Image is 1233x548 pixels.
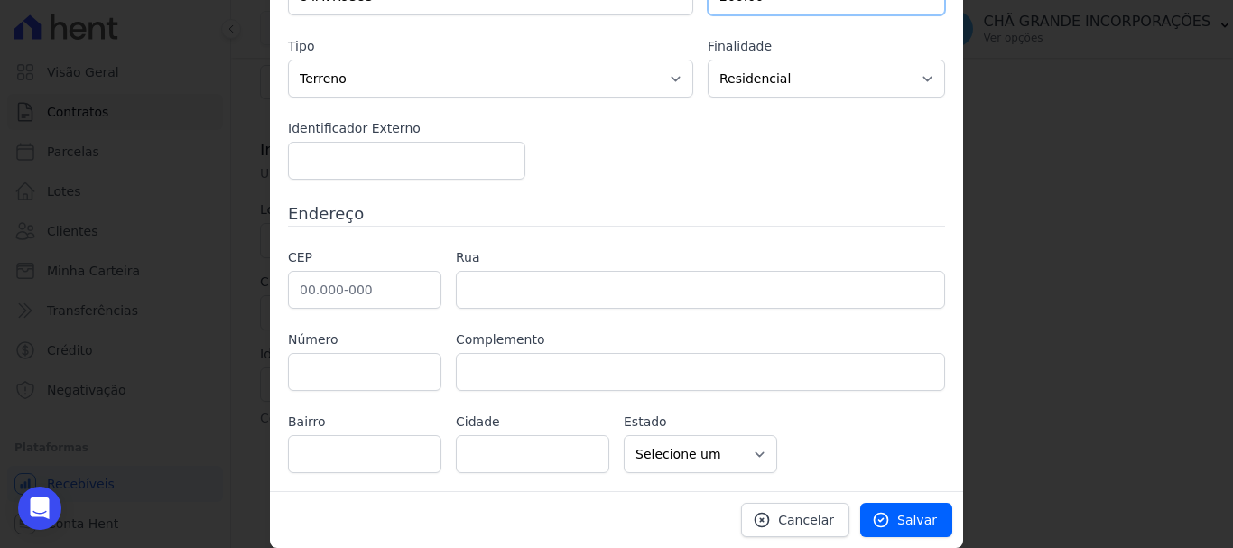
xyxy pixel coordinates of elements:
[741,503,849,537] a: Cancelar
[897,511,937,529] span: Salvar
[288,413,441,432] label: Bairro
[456,330,945,349] label: Complemento
[778,511,834,529] span: Cancelar
[288,119,525,138] label: Identificador Externo
[624,413,777,432] label: Estado
[456,248,945,267] label: Rua
[288,248,441,267] label: CEP
[456,413,609,432] label: Cidade
[860,503,952,537] a: Salvar
[18,487,61,530] div: Open Intercom Messenger
[288,330,441,349] label: Número
[288,201,945,226] h3: Endereço
[288,271,441,309] input: 00.000-000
